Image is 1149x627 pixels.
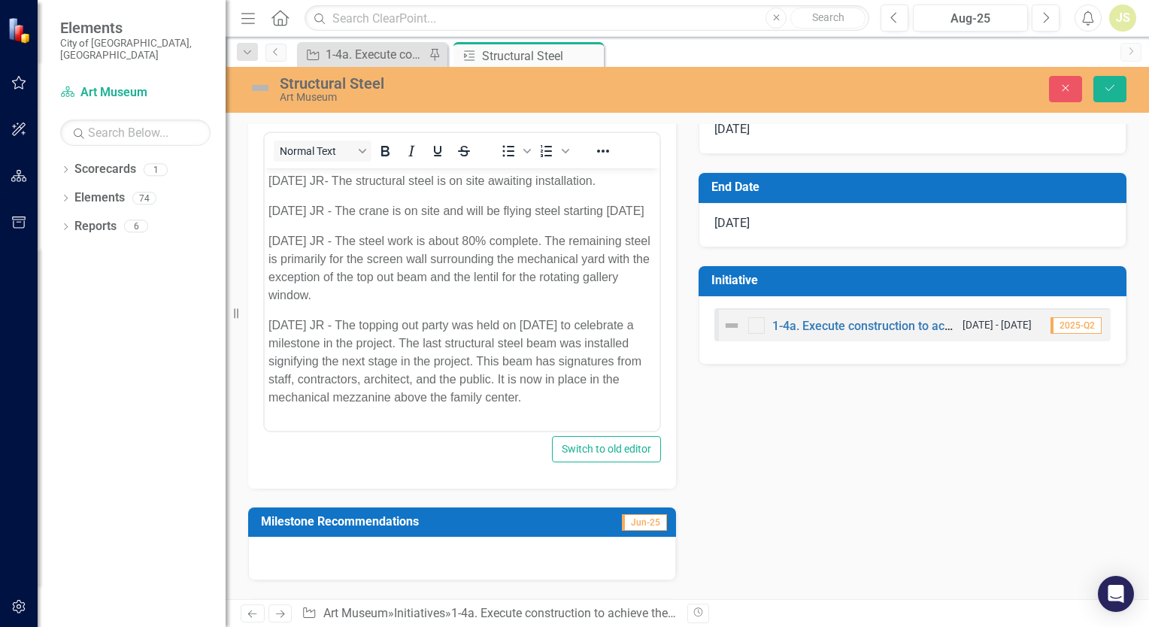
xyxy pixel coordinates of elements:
[301,45,425,64] a: 1-4a. Execute construction to achieve the building transformation.
[772,319,1127,333] a: 1-4a. Execute construction to achieve the building transformation.
[590,141,616,162] button: Reveal or hide additional toolbar items
[496,141,533,162] div: Bullet list
[394,606,445,620] a: Initiatives
[552,436,661,462] button: Switch to old editor
[963,318,1032,332] small: [DATE] - [DATE]
[711,274,1119,287] h3: Initiative
[622,514,667,531] span: Jun-25
[425,141,450,162] button: Underline
[132,192,156,204] div: 74
[60,19,211,37] span: Elements
[534,141,571,162] div: Numbered list
[280,92,734,103] div: Art Museum
[261,515,575,529] h3: Milestone Recommendations
[1098,576,1134,612] div: Open Intercom Messenger
[812,11,844,23] span: Search
[274,141,371,162] button: Block Normal Text
[790,8,866,29] button: Search
[399,141,424,162] button: Italic
[60,120,211,146] input: Search Below...
[144,163,168,176] div: 1
[265,168,659,431] iframe: Rich Text Area
[918,10,1023,28] div: Aug-25
[8,17,34,44] img: ClearPoint Strategy
[714,216,750,230] span: [DATE]
[723,317,741,335] img: Not Defined
[60,37,211,62] small: City of [GEOGRAPHIC_DATA], [GEOGRAPHIC_DATA]
[711,180,1119,194] h3: End Date
[280,145,353,157] span: Normal Text
[451,141,477,162] button: Strikethrough
[248,76,272,100] img: Not Defined
[305,5,869,32] input: Search ClearPoint...
[74,161,136,178] a: Scorecards
[1050,317,1102,334] span: 2025-Q2
[913,5,1028,32] button: Aug-25
[74,218,117,235] a: Reports
[124,220,148,233] div: 6
[451,606,799,620] a: 1-4a. Execute construction to achieve the building transformation.
[323,606,388,620] a: Art Museum
[326,45,425,64] div: 1-4a. Execute construction to achieve the building transformation.
[302,605,676,622] div: » » »
[482,47,600,65] div: Structural Steel
[280,75,734,92] div: Structural Steel
[1109,5,1136,32] button: JS
[714,122,750,136] span: [DATE]
[74,189,125,207] a: Elements
[372,141,398,162] button: Bold
[60,84,211,101] a: Art Museum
